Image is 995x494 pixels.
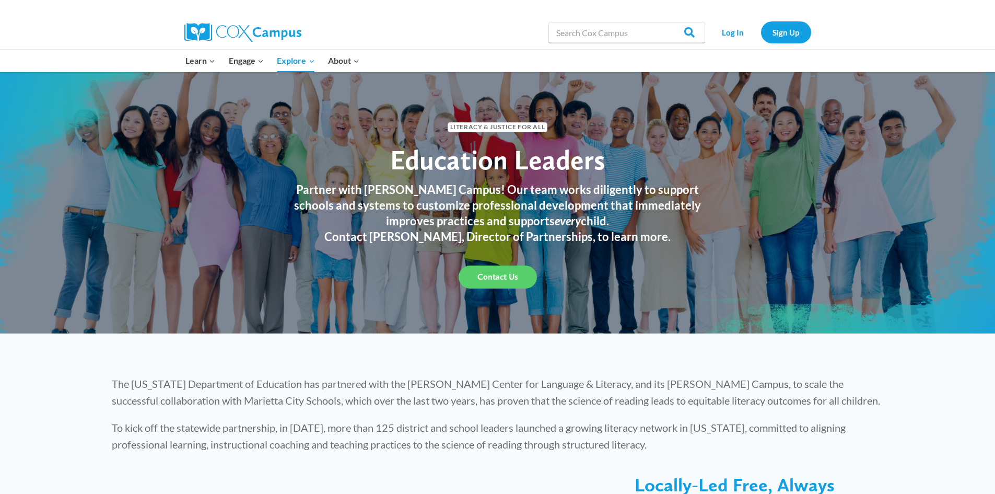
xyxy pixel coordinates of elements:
span: Explore [277,54,314,67]
h3: Partner with [PERSON_NAME] Campus! Our team works diligently to support schools and systems to cu... [284,182,712,229]
em: every [555,214,581,228]
span: Education Leaders [390,143,605,176]
span: Learn [185,54,215,67]
span: Engage [229,54,264,67]
span: Contact Us [477,272,518,282]
h3: Contact [PERSON_NAME], Director of Partnerships, to learn more. [284,229,712,245]
p: To kick off the statewide partnership, in [DATE], more than 125 district and school leaders launc... [112,419,884,453]
a: Log In [710,21,756,43]
p: The [US_STATE] Department of Education has partnered with the [PERSON_NAME] Center for Language &... [112,375,884,409]
a: Contact Us [459,266,537,289]
span: Literacy & Justice for All [448,122,547,132]
a: Sign Up [761,21,811,43]
img: Cox Campus [184,23,301,42]
input: Search Cox Campus [548,22,705,43]
nav: Primary Navigation [179,50,366,72]
nav: Secondary Navigation [710,21,811,43]
span: About [328,54,359,67]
